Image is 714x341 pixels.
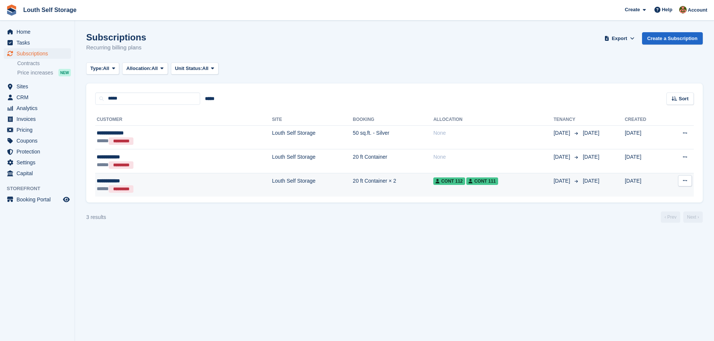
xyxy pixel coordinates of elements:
[353,149,433,173] td: 20 ft Container
[554,177,572,185] span: [DATE]
[126,65,151,72] span: Allocation:
[4,48,71,59] a: menu
[86,43,146,52] p: Recurring billing plans
[122,63,168,75] button: Allocation: All
[86,213,106,221] div: 3 results
[4,168,71,179] a: menu
[272,125,353,149] td: Louth Self Storage
[625,149,665,173] td: [DATE]
[16,125,61,135] span: Pricing
[58,69,71,76] div: NEW
[583,130,599,136] span: [DATE]
[86,63,119,75] button: Type: All
[466,177,498,185] span: Cont 111
[4,27,71,37] a: menu
[16,168,61,179] span: Capital
[16,48,61,59] span: Subscriptions
[642,32,703,45] a: Create a Subscription
[16,157,61,168] span: Settings
[4,37,71,48] a: menu
[353,173,433,197] td: 20 ft Container × 2
[16,81,61,92] span: Sites
[4,136,71,146] a: menu
[175,65,202,72] span: Unit Status:
[151,65,158,72] span: All
[16,103,61,113] span: Analytics
[16,92,61,103] span: CRM
[16,114,61,124] span: Invoices
[625,125,665,149] td: [DATE]
[433,153,554,161] div: None
[554,153,572,161] span: [DATE]
[16,37,61,48] span: Tasks
[16,194,61,205] span: Booking Portal
[16,27,61,37] span: Home
[583,154,599,160] span: [DATE]
[4,194,71,205] a: menu
[4,146,71,157] a: menu
[86,32,146,42] h1: Subscriptions
[16,136,61,146] span: Coupons
[679,6,687,13] img: Andy Smith
[353,125,433,149] td: 50 sq.ft. - Silver
[272,173,353,197] td: Louth Self Storage
[6,4,17,16] img: stora-icon-8386f47178a22dfd0bd8f6a31ec36ba5ce8667c1dd55bd0f319d3a0aa187defe.svg
[683,211,703,223] a: Next
[4,125,71,135] a: menu
[4,157,71,168] a: menu
[17,60,71,67] a: Contracts
[20,4,79,16] a: Louth Self Storage
[90,65,103,72] span: Type:
[17,68,71,77] a: Price increases NEW
[433,129,554,137] div: None
[583,178,599,184] span: [DATE]
[16,146,61,157] span: Protection
[4,92,71,103] a: menu
[353,114,433,126] th: Booking
[171,63,219,75] button: Unit Status: All
[272,114,353,126] th: Site
[661,211,680,223] a: Previous
[62,195,71,204] a: Preview store
[625,173,665,197] td: [DATE]
[688,6,707,14] span: Account
[95,114,272,126] th: Customer
[662,6,672,13] span: Help
[433,114,554,126] th: Allocation
[554,129,572,137] span: [DATE]
[7,185,75,192] span: Storefront
[17,69,53,76] span: Price increases
[433,177,465,185] span: Cont 112
[603,32,636,45] button: Export
[4,103,71,113] a: menu
[679,95,689,103] span: Sort
[272,149,353,173] td: Louth Self Storage
[659,211,704,223] nav: Page
[103,65,109,72] span: All
[625,114,665,126] th: Created
[554,114,580,126] th: Tenancy
[612,35,627,42] span: Export
[4,81,71,92] a: menu
[625,6,640,13] span: Create
[4,114,71,124] a: menu
[202,65,209,72] span: All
